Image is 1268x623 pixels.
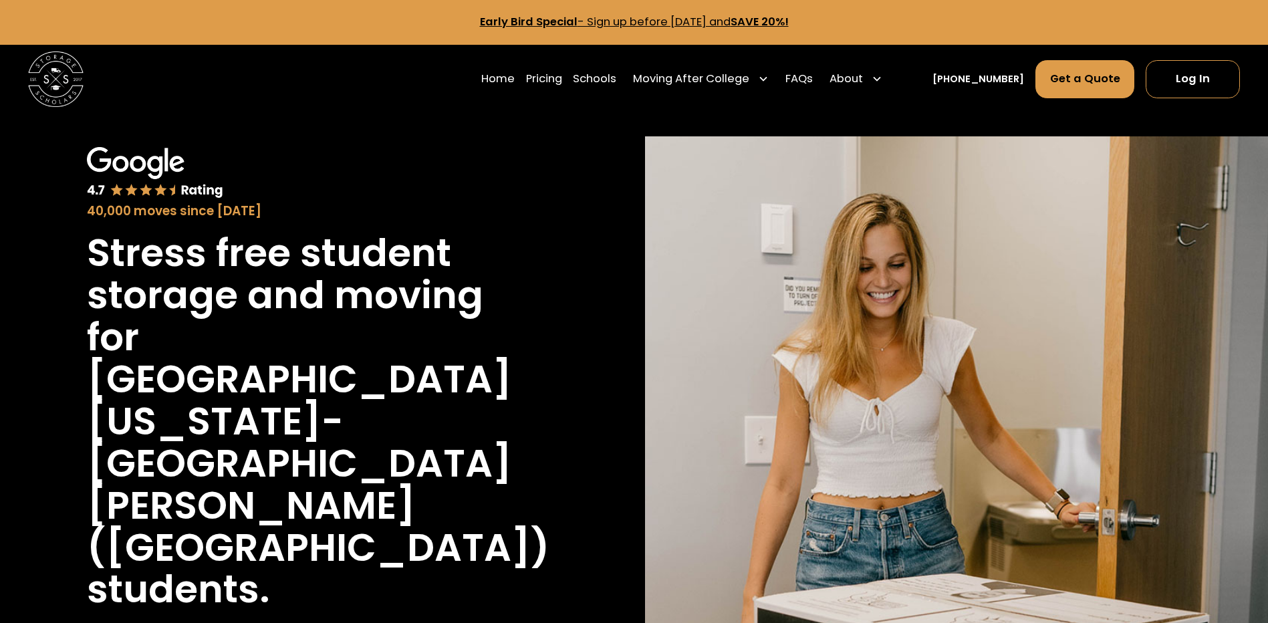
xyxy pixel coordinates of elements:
[1035,60,1135,98] a: Get a Quote
[1146,60,1240,98] a: Log In
[633,71,749,88] div: Moving After College
[87,232,535,358] h1: Stress free student storage and moving for
[87,202,535,221] div: 40,000 moves since [DATE]
[830,71,863,88] div: About
[481,59,515,98] a: Home
[824,59,888,98] div: About
[731,14,789,29] strong: SAVE 20%!
[87,568,270,610] h1: students.
[573,59,616,98] a: Schools
[28,51,84,107] img: Storage Scholars main logo
[87,358,549,569] h1: [GEOGRAPHIC_DATA][US_STATE]-[GEOGRAPHIC_DATA][PERSON_NAME] ([GEOGRAPHIC_DATA])
[628,59,775,98] div: Moving After College
[785,59,813,98] a: FAQs
[87,147,223,199] img: Google 4.7 star rating
[480,14,578,29] strong: Early Bird Special
[932,72,1024,87] a: [PHONE_NUMBER]
[480,14,789,29] a: Early Bird Special- Sign up before [DATE] andSAVE 20%!
[526,59,562,98] a: Pricing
